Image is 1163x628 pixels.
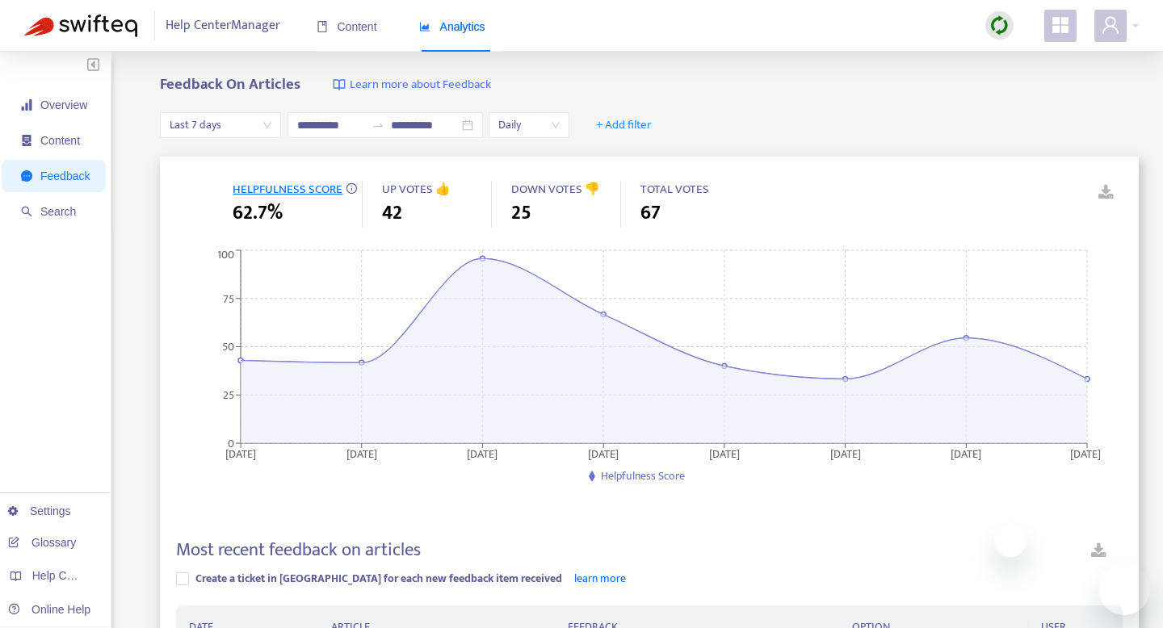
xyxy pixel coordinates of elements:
span: user [1101,15,1120,35]
span: 25 [511,199,531,228]
span: appstore [1051,15,1070,35]
span: Content [317,20,377,33]
a: Settings [8,504,71,517]
span: Learn more about Feedback [350,76,491,94]
img: sync.dc5367851b00ba804db3.png [989,15,1010,36]
span: message [21,170,32,182]
button: + Add filter [584,112,664,138]
a: learn more [574,569,626,588]
span: 67 [640,199,661,228]
span: Create a ticket in [GEOGRAPHIC_DATA] for each new feedback item received [195,569,562,588]
span: DOWN VOTES 👎 [511,179,600,199]
span: Search [40,205,76,218]
tspan: [DATE] [225,444,256,463]
span: Content [40,134,80,147]
span: area-chart [419,21,430,32]
span: to [372,119,384,132]
span: Help Center Manager [166,10,280,41]
span: 62.7% [233,199,283,228]
img: image-link [333,78,346,91]
span: + Add filter [596,115,652,135]
img: Swifteq [24,15,137,37]
span: Daily [498,113,560,137]
span: 42 [382,199,402,228]
tspan: [DATE] [468,444,498,463]
iframe: Close message [994,525,1027,557]
tspan: [DATE] [709,444,740,463]
span: swap-right [372,119,384,132]
tspan: [DATE] [1070,444,1101,463]
tspan: 75 [223,289,234,308]
tspan: 100 [217,245,234,264]
tspan: [DATE] [346,444,377,463]
span: Last 7 days [170,113,271,137]
b: Feedback On Articles [160,72,300,97]
span: Feedback [40,170,90,182]
span: Help Centers [32,569,99,582]
span: Overview [40,98,87,111]
span: TOTAL VOTES [640,179,709,199]
tspan: [DATE] [830,444,861,463]
span: search [21,206,32,217]
tspan: 25 [223,386,234,404]
span: Helpfulness Score [601,467,685,485]
tspan: [DATE] [951,444,982,463]
span: Analytics [419,20,485,33]
h4: Most recent feedback on articles [176,539,421,561]
span: book [317,21,328,32]
a: Glossary [8,536,76,549]
tspan: 0 [228,433,234,452]
span: HELPFULNESS SCORE [233,179,342,199]
a: Learn more about Feedback [333,76,491,94]
tspan: 50 [222,337,234,356]
tspan: [DATE] [589,444,619,463]
span: signal [21,99,32,111]
span: UP VOTES 👍 [382,179,451,199]
iframe: Button to launch messaging window [1098,563,1150,615]
span: container [21,135,32,146]
a: Online Help [8,603,90,616]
